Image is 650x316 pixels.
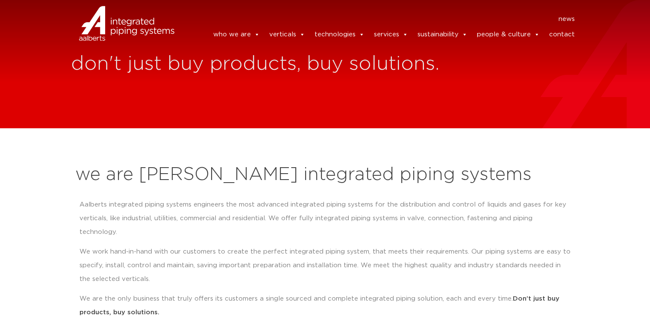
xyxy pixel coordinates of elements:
h2: we are [PERSON_NAME] integrated piping systems [75,165,575,185]
p: Aalberts integrated piping systems engineers the most advanced integrated piping systems for the ... [79,198,571,239]
a: sustainability [418,26,468,43]
a: who we are [213,26,260,43]
a: services [374,26,408,43]
p: We work hand-in-hand with our customers to create the perfect integrated piping system, that meet... [79,245,571,286]
nav: Menu [187,12,575,26]
a: people & culture [477,26,540,43]
a: verticals [269,26,305,43]
a: news [559,12,575,26]
a: contact [549,26,575,43]
a: technologies [315,26,365,43]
